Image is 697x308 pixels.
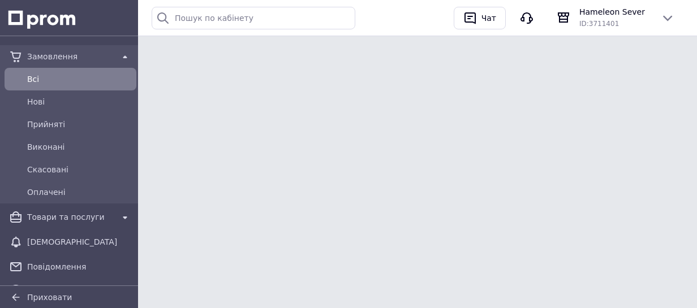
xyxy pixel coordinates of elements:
[27,141,132,153] span: Виконані
[454,7,506,29] button: Чат
[27,96,132,107] span: Нові
[27,73,132,85] span: Всi
[27,293,72,302] span: Приховати
[27,236,132,248] span: [DEMOGRAPHIC_DATA]
[152,7,355,29] input: Пошук по кабінету
[27,261,132,272] span: Повідомлення
[27,211,114,223] span: Товари та послуги
[27,186,132,198] span: Оплачені
[27,51,114,62] span: Замовлення
[27,119,132,130] span: Прийняті
[579,20,619,28] span: ID: 3711401
[579,6,652,18] span: Hameleon Sever
[27,164,132,175] span: Скасовані
[479,10,498,27] div: Чат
